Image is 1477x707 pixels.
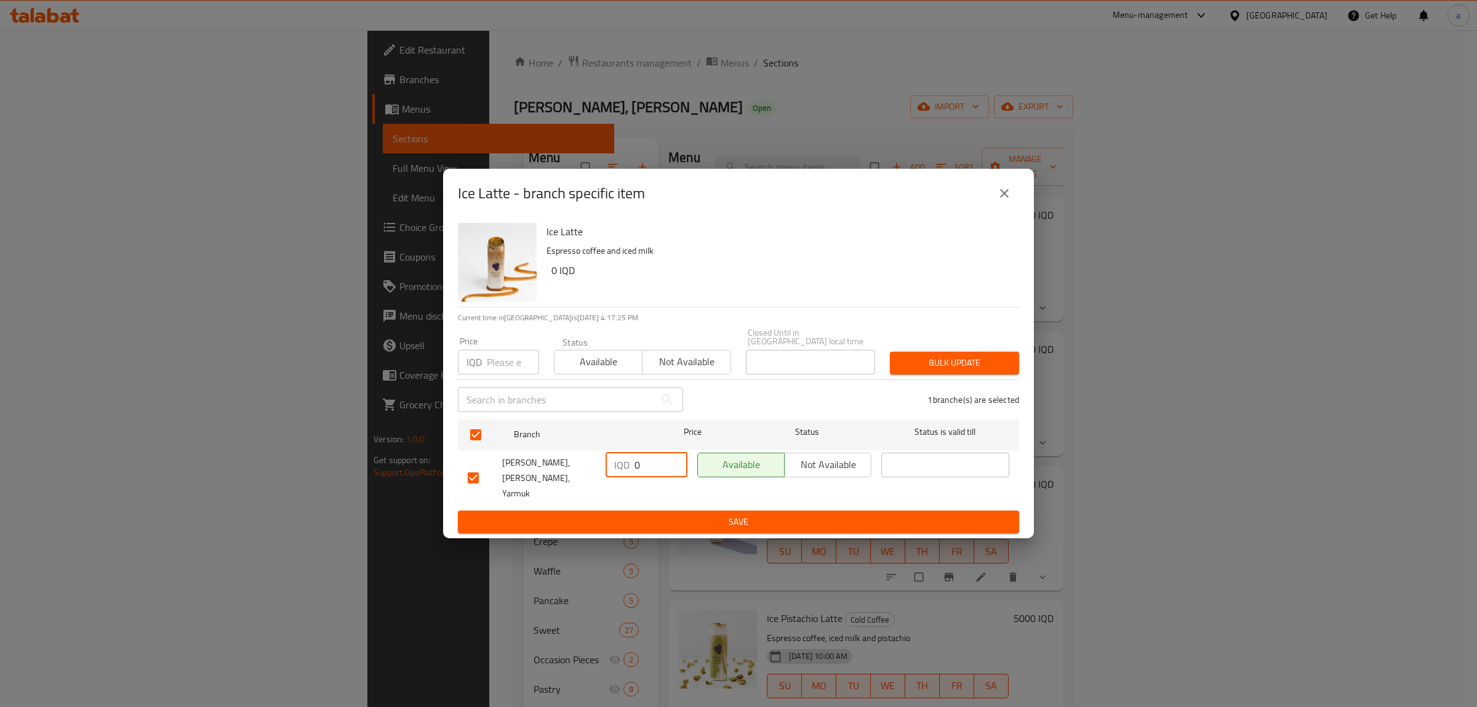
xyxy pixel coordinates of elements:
span: Branch [514,427,642,442]
p: IQD [466,355,482,370]
span: Status is valid till [881,424,1009,440]
button: Available [697,453,785,477]
span: Not available [790,456,867,474]
h6: Ice Latte [546,223,1009,240]
span: Price [652,424,734,440]
input: Search in branches [458,387,655,412]
button: close [990,179,1019,208]
p: Current time in [GEOGRAPHIC_DATA] is [DATE] 4:17:25 PM [458,312,1019,323]
span: Not available [647,353,726,371]
p: 1 branche(s) are selected [927,394,1019,406]
span: [PERSON_NAME], [PERSON_NAME], Yarmuk [502,455,596,501]
button: Not available [642,350,730,374]
img: Ice Latte [458,223,537,302]
p: Espresso coffee and iced milk [546,243,1009,259]
input: Please enter price [634,453,687,477]
button: Not available [784,453,871,477]
span: Status [743,424,871,440]
span: Available [703,456,780,474]
button: Bulk update [890,352,1019,374]
h6: 0 IQD [551,262,1009,279]
span: Bulk update [900,355,1009,371]
h2: Ice Latte - branch specific item [458,184,645,203]
span: Save [468,514,1009,530]
button: Save [458,511,1019,533]
span: Available [559,353,638,371]
button: Available [554,350,642,374]
input: Please enter price [487,350,539,374]
p: IQD [614,458,630,472]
